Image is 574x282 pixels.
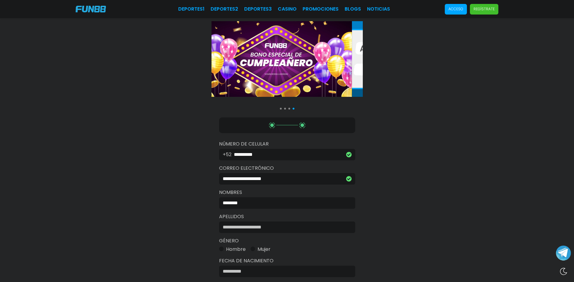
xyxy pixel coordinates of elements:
[219,189,355,196] label: Nombres
[219,257,355,264] label: Fecha de Nacimiento
[223,151,231,158] p: +52
[251,246,271,253] button: Mujer
[201,21,352,97] img: Banner
[367,5,390,13] a: NOTICIAS
[211,5,238,13] a: Deportes2
[556,245,571,261] button: Join telegram channel
[448,6,463,12] p: Acceso
[303,5,339,13] a: Promociones
[474,6,495,12] p: Regístrate
[244,5,272,13] a: Deportes3
[278,5,297,13] a: CASINO
[556,264,571,279] div: Switch theme
[345,5,361,13] a: BLOGS
[219,165,355,172] label: Correo electrónico
[219,246,246,253] button: Hombre
[76,6,106,12] img: Company Logo
[219,237,355,244] label: Género
[219,213,355,220] label: Apellidos
[352,21,503,97] img: Banner
[178,5,205,13] a: Deportes1
[219,140,355,148] label: Número De Celular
